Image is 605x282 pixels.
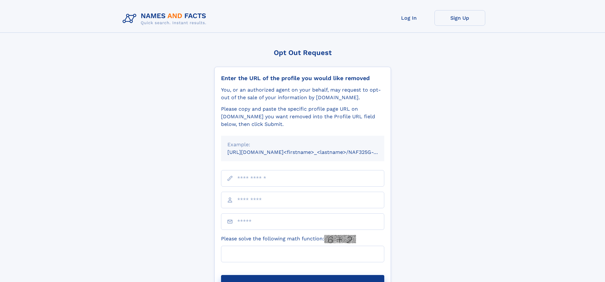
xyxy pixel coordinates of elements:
[221,235,356,243] label: Please solve the following math function:
[221,75,384,82] div: Enter the URL of the profile you would like removed
[384,10,434,26] a: Log In
[120,10,212,27] img: Logo Names and Facts
[227,141,378,148] div: Example:
[214,49,391,57] div: Opt Out Request
[221,86,384,101] div: You, or an authorized agent on your behalf, may request to opt-out of the sale of your informatio...
[434,10,485,26] a: Sign Up
[221,105,384,128] div: Please copy and paste the specific profile page URL on [DOMAIN_NAME] you want removed into the Pr...
[227,149,396,155] small: [URL][DOMAIN_NAME]<firstname>_<lastname>/NAF325G-xxxxxxxx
